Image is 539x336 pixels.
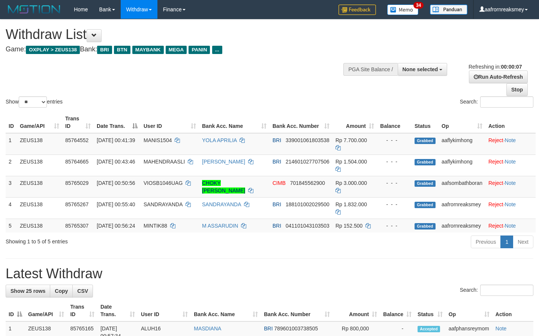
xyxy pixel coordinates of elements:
[415,223,436,229] span: Grabbed
[513,235,533,248] a: Next
[194,325,221,331] a: MASDIANA
[6,4,63,15] img: MOTION_logo.png
[50,285,73,297] a: Copy
[202,159,245,165] a: [PERSON_NAME]
[17,112,62,133] th: Game/API: activate to sort column ascending
[261,300,333,321] th: Bank Acc. Number: activate to sort column ascending
[460,285,533,296] label: Search:
[439,133,485,155] td: aaflykimhong
[488,201,503,207] a: Reject
[272,223,281,229] span: BRI
[274,325,318,331] span: Copy 789601003738505 to clipboard
[6,154,17,176] td: 2
[415,202,436,208] span: Grabbed
[415,159,436,165] span: Grabbed
[377,112,412,133] th: Balance
[26,46,80,54] span: OXPLAY > ZEUS138
[333,300,380,321] th: Amount: activate to sort column ascending
[138,300,191,321] th: User ID: activate to sort column ascending
[471,235,501,248] a: Previous
[144,223,167,229] span: MINTIK88
[505,180,516,186] a: Note
[446,300,493,321] th: Op: activate to sort column ascending
[144,180,183,186] span: VIOSB1046UAG
[338,4,376,15] img: Feedback.jpg
[286,137,329,143] span: Copy 339001061803538 to clipboard
[335,159,367,165] span: Rp 1.504.000
[97,159,135,165] span: [DATE] 00:43:46
[97,300,138,321] th: Date Trans.: activate to sort column ascending
[488,180,503,186] a: Reject
[469,64,522,70] span: Refreshing in:
[488,223,503,229] a: Reject
[25,300,67,321] th: Game/API: activate to sort column ascending
[496,325,507,331] a: Note
[290,180,325,186] span: Copy 701845562900 to clipboard
[335,180,367,186] span: Rp 3.000.000
[272,201,281,207] span: BRI
[62,112,94,133] th: Trans ID: activate to sort column ascending
[439,112,485,133] th: Op: activate to sort column ascending
[144,159,185,165] span: MAHENDRAASLI
[387,4,419,15] img: Button%20Memo.svg
[202,137,237,143] a: YOLA APRILIA
[55,288,68,294] span: Copy
[144,201,183,207] span: SANDRAYANDA
[202,180,245,193] a: CHOKY [PERSON_NAME]
[415,138,436,144] span: Grabbed
[335,223,362,229] span: Rp 152.500
[6,300,25,321] th: ID: activate to sort column descending
[65,180,88,186] span: 85765029
[485,197,536,219] td: ·
[264,325,272,331] span: BRI
[202,223,238,229] a: M ASSARUDIN
[97,46,112,54] span: BRI
[166,46,187,54] span: MEGA
[6,197,17,219] td: 4
[10,288,45,294] span: Show 25 rows
[488,159,503,165] a: Reject
[439,197,485,219] td: aafrornreaksmey
[97,137,135,143] span: [DATE] 00:41:39
[505,201,516,207] a: Note
[6,285,50,297] a: Show 25 rows
[191,300,261,321] th: Bank Acc. Name: activate to sort column ascending
[17,197,62,219] td: ZEUS138
[114,46,130,54] span: BTN
[212,46,222,54] span: ...
[380,179,409,187] div: - - -
[272,137,281,143] span: BRI
[506,83,528,96] a: Stop
[439,154,485,176] td: aaflykimhong
[97,201,135,207] span: [DATE] 00:55:40
[141,112,199,133] th: User ID: activate to sort column ascending
[272,180,286,186] span: CIMB
[97,223,135,229] span: [DATE] 00:56:24
[272,159,281,165] span: BRI
[286,159,329,165] span: Copy 214601027707506 to clipboard
[413,2,424,9] span: 34
[6,27,352,42] h1: Withdraw List
[6,176,17,197] td: 3
[199,112,269,133] th: Bank Acc. Name: activate to sort column ascending
[335,201,367,207] span: Rp 1.832.000
[132,46,164,54] span: MAYBANK
[6,46,352,53] h4: Game: Bank:
[493,300,533,321] th: Action
[398,63,448,76] button: None selected
[380,222,409,229] div: - - -
[144,137,172,143] span: MANIS1504
[72,285,93,297] a: CSV
[65,159,88,165] span: 85764665
[17,176,62,197] td: ZEUS138
[19,96,47,108] select: Showentries
[439,176,485,197] td: aafsombathboran
[380,300,415,321] th: Balance: activate to sort column ascending
[202,201,241,207] a: SANDRAYANDA
[480,285,533,296] input: Search:
[6,235,219,245] div: Showing 1 to 5 of 5 entries
[286,223,329,229] span: Copy 041101043103503 to clipboard
[415,180,436,187] span: Grabbed
[485,154,536,176] td: ·
[485,133,536,155] td: ·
